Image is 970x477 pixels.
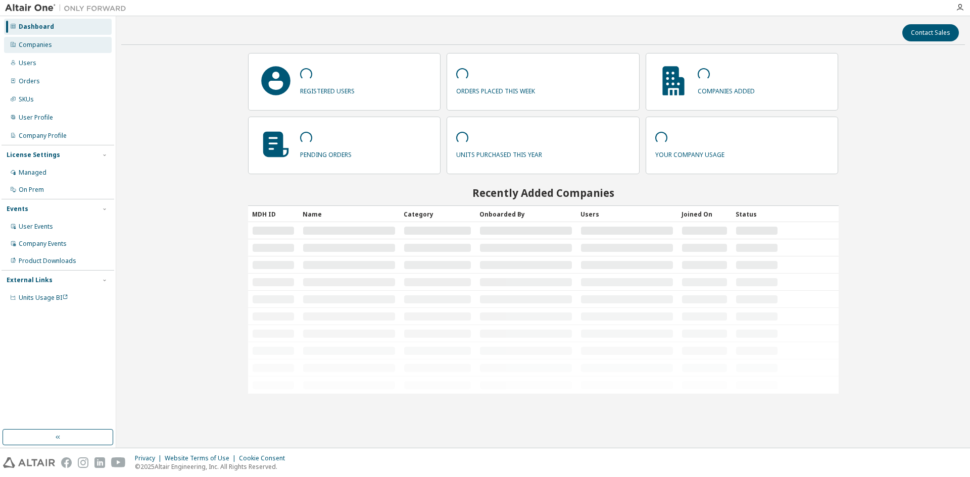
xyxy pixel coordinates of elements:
div: MDH ID [252,206,295,222]
div: Company Events [19,240,67,248]
h2: Recently Added Companies [248,186,839,199]
div: License Settings [7,151,60,159]
div: Category [404,206,471,222]
div: External Links [7,276,53,284]
div: Onboarded By [479,206,572,222]
div: Users [580,206,673,222]
button: Contact Sales [902,24,959,41]
div: SKUs [19,95,34,103]
p: your company usage [655,147,724,159]
div: Cookie Consent [239,454,291,462]
div: Joined On [682,206,727,222]
div: Managed [19,169,46,177]
div: Events [7,205,28,213]
p: © 2025 Altair Engineering, Inc. All Rights Reserved. [135,462,291,471]
div: User Events [19,223,53,231]
div: Website Terms of Use [165,454,239,462]
p: pending orders [300,147,352,159]
img: altair_logo.svg [3,457,55,468]
img: youtube.svg [111,457,126,468]
img: linkedin.svg [94,457,105,468]
div: Users [19,59,36,67]
span: Units Usage BI [19,293,68,302]
div: Status [736,206,778,222]
img: Altair One [5,3,131,13]
div: Product Downloads [19,257,76,265]
div: Orders [19,77,40,85]
p: units purchased this year [456,147,542,159]
img: facebook.svg [61,457,72,468]
p: registered users [300,84,355,95]
div: Dashboard [19,23,54,31]
img: instagram.svg [78,457,88,468]
div: Company Profile [19,132,67,140]
div: On Prem [19,186,44,194]
p: orders placed this week [456,84,535,95]
div: Name [303,206,396,222]
p: companies added [698,84,755,95]
div: Privacy [135,454,165,462]
div: User Profile [19,114,53,122]
div: Companies [19,41,52,49]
